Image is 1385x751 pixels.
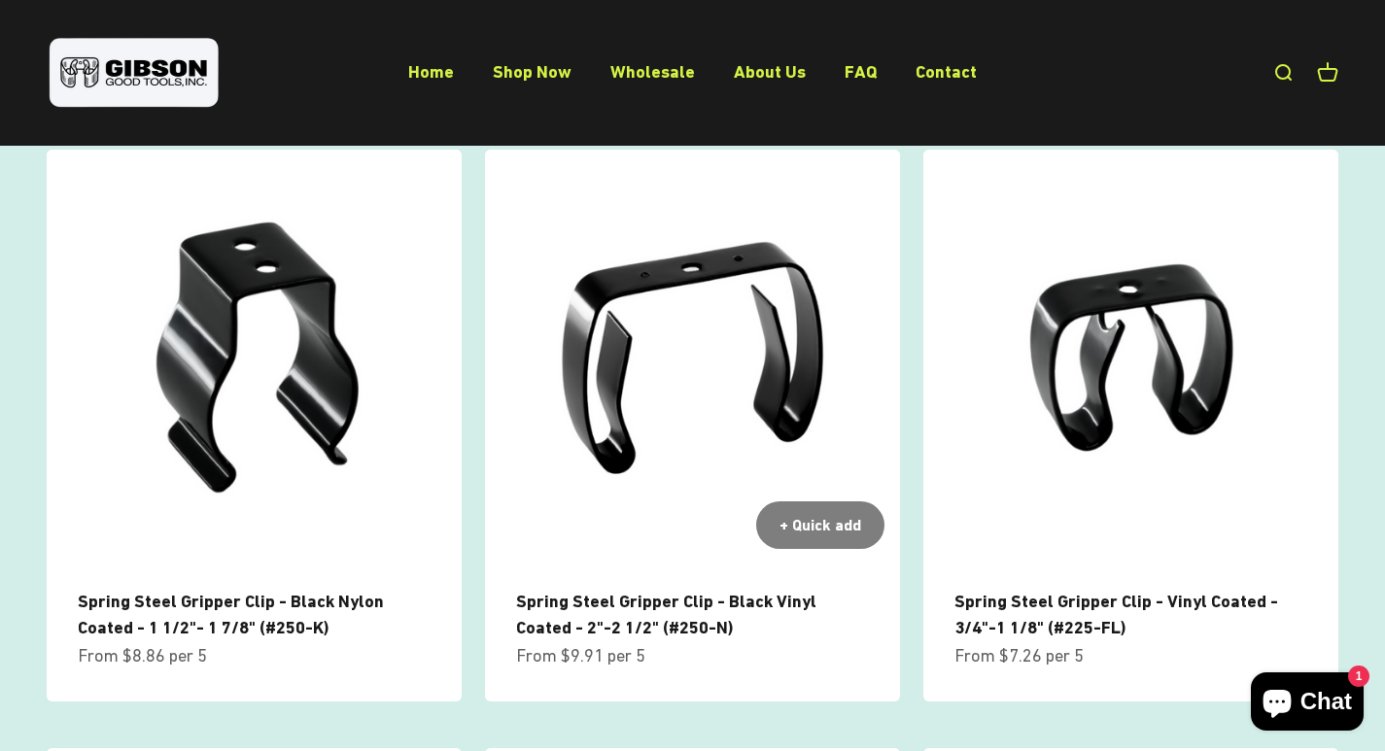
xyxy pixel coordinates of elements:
sale-price: From $9.91 per 5 [516,642,645,670]
a: Shop Now [493,61,571,82]
a: About Us [734,61,806,82]
sale-price: From $8.86 per 5 [78,642,207,670]
button: + Quick add [756,501,884,550]
a: Contact [916,61,977,82]
a: FAQ [845,61,877,82]
a: Spring Steel Gripper Clip - Black Nylon Coated - 1 1/2"- 1 7/8" (#250-K) [78,591,384,637]
inbox-online-store-chat: Shopify online store chat [1245,672,1369,735]
a: Spring Steel Gripper Clip - Vinyl Coated - 3/4"-1 1/8" (#225-FL) [954,591,1278,637]
a: Spring Steel Gripper Clip - Black Vinyl Coated - 2"-2 1/2" (#250-N) [516,591,816,637]
sale-price: From $7.26 per 5 [954,642,1084,670]
a: Wholesale [610,61,695,82]
a: Home [408,61,454,82]
div: + Quick add [779,513,861,538]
